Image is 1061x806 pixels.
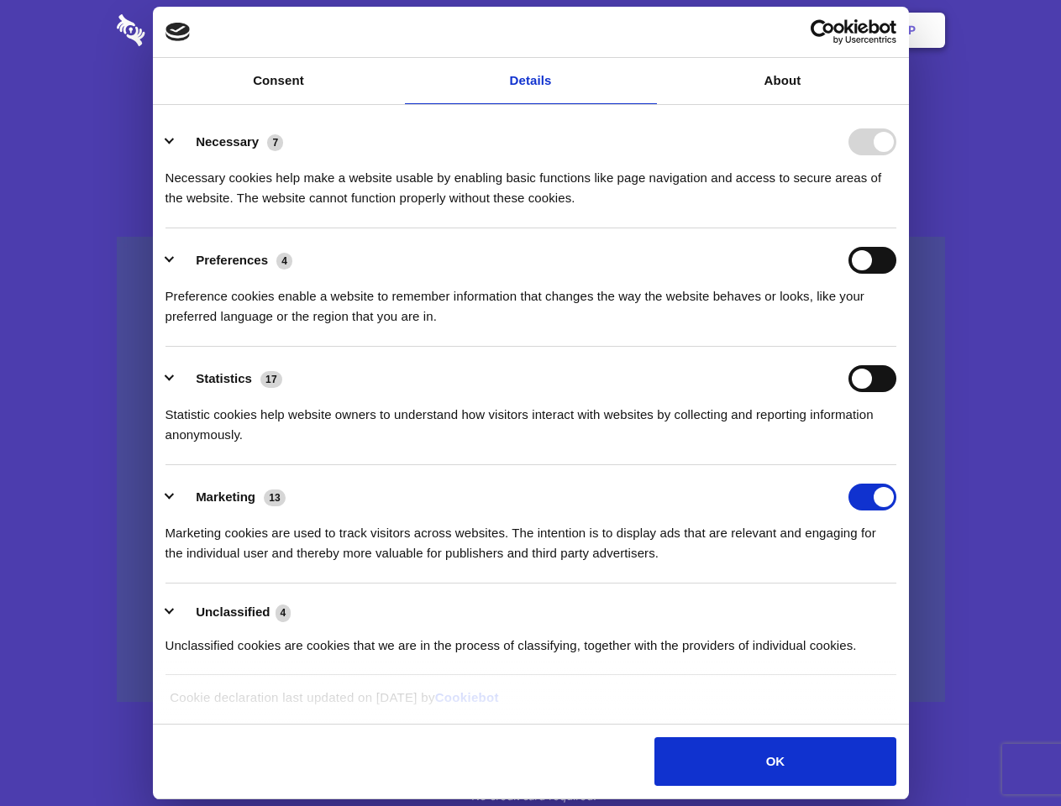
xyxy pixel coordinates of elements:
label: Necessary [196,134,259,149]
a: Details [405,58,657,104]
iframe: Drift Widget Chat Controller [977,722,1041,786]
span: 4 [276,604,292,621]
span: 17 [260,371,282,388]
a: Cookiebot [435,690,499,704]
label: Marketing [196,489,255,504]
div: Unclassified cookies are cookies that we are in the process of classifying, together with the pro... [165,623,896,656]
div: Preference cookies enable a website to remember information that changes the way the website beha... [165,274,896,327]
span: 4 [276,253,292,270]
span: 13 [264,489,286,506]
a: Pricing [493,4,566,56]
div: Necessary cookies help make a website usable by enabling basic functions like page navigation and... [165,155,896,208]
label: Preferences [196,253,268,267]
a: Usercentrics Cookiebot - opens in a new window [749,19,896,44]
a: Login [762,4,835,56]
button: Statistics (17) [165,365,293,392]
button: Preferences (4) [165,247,303,274]
h4: Auto-redaction of sensitive data, encrypted data sharing and self-destructing private chats. Shar... [117,153,945,208]
div: Statistic cookies help website owners to understand how visitors interact with websites by collec... [165,392,896,445]
img: logo-wordmark-white-trans-d4663122ce5f474addd5e946df7df03e33cb6a1c49d2221995e7729f52c070b2.svg [117,14,260,46]
img: logo [165,23,191,41]
div: Cookie declaration last updated on [DATE] by [157,688,904,720]
a: Wistia video thumbnail [117,237,945,703]
a: Contact [681,4,759,56]
div: Marketing cookies are used to track visitors across websites. The intention is to display ads tha... [165,510,896,563]
label: Statistics [196,371,252,385]
button: Marketing (13) [165,484,297,510]
span: 7 [267,134,283,151]
button: Necessary (7) [165,128,294,155]
button: Unclassified (4) [165,602,302,623]
button: OK [654,737,896,786]
a: About [657,58,909,104]
a: Consent [153,58,405,104]
h1: Eliminate Slack Data Loss. [117,76,945,136]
